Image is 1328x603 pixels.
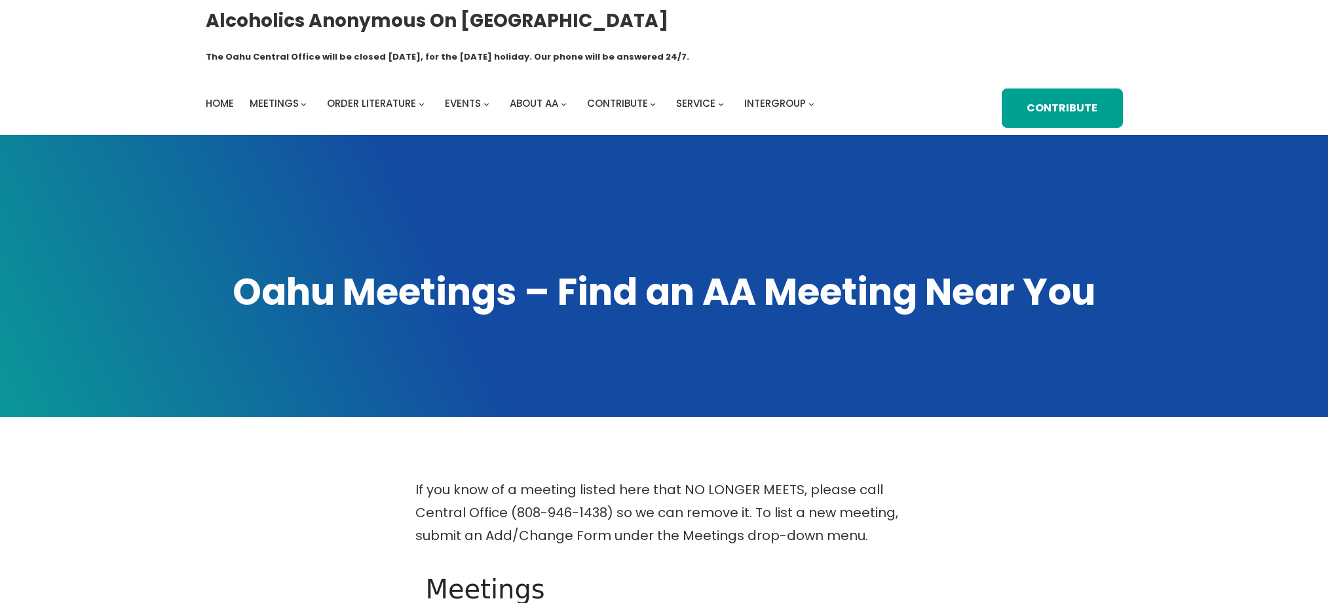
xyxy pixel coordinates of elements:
span: Service [676,96,715,110]
h1: The Oahu Central Office will be closed [DATE], for the [DATE] holiday. Our phone will be answered... [206,50,689,64]
a: Intergroup [744,94,806,113]
span: About AA [510,96,558,110]
a: Alcoholics Anonymous on [GEOGRAPHIC_DATA] [206,5,668,37]
a: Meetings [250,94,299,113]
span: Events [445,96,481,110]
span: Home [206,96,234,110]
button: Intergroup submenu [808,101,814,107]
nav: Intergroup [206,94,819,113]
a: Contribute [587,94,648,113]
h1: Oahu Meetings – Find an AA Meeting Near You [206,267,1123,317]
a: Home [206,94,234,113]
button: Order Literature submenu [419,101,425,107]
span: Intergroup [744,96,806,110]
button: Service submenu [718,101,724,107]
button: Contribute submenu [650,101,656,107]
button: About AA submenu [561,101,567,107]
span: Contribute [587,96,648,110]
button: Meetings submenu [301,101,307,107]
span: Order Literature [327,96,416,110]
a: Events [445,94,481,113]
button: Events submenu [484,101,489,107]
span: Meetings [250,96,299,110]
a: Service [676,94,715,113]
p: If you know of a meeting listed here that NO LONGER MEETS, please call Central Office (808-946-14... [415,478,913,547]
a: Contribute [1002,88,1123,128]
a: About AA [510,94,558,113]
